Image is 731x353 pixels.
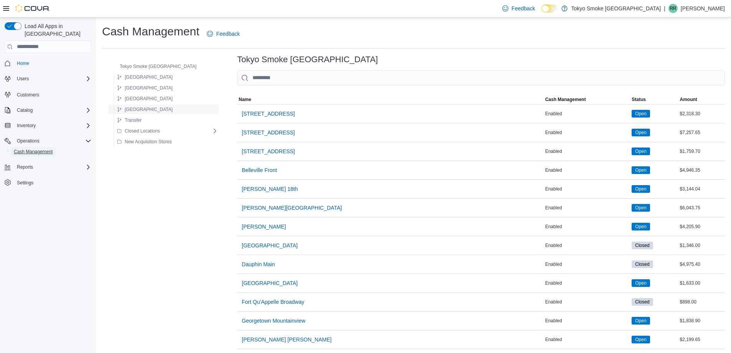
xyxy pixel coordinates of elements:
[242,204,342,212] span: [PERSON_NAME][GEOGRAPHIC_DATA]
[14,178,91,187] span: Settings
[239,238,301,253] button: [GEOGRAPHIC_DATA]
[635,223,646,230] span: Open
[544,95,630,104] button: Cash Management
[632,242,653,249] span: Closed
[17,76,29,82] span: Users
[2,162,94,172] button: Reports
[242,242,298,249] span: [GEOGRAPHIC_DATA]
[632,185,650,193] span: Open
[239,332,335,347] button: [PERSON_NAME] [PERSON_NAME]
[14,162,91,172] span: Reports
[678,184,725,194] div: $3,144.04
[242,317,305,325] span: Georgetown Mountainview
[635,129,646,136] span: Open
[14,121,91,130] span: Inventory
[670,4,676,13] span: RR
[17,180,33,186] span: Settings
[544,316,630,325] div: Enabled
[17,123,36,129] span: Inventory
[14,162,36,172] button: Reports
[635,186,646,192] span: Open
[2,120,94,131] button: Inventory
[14,178,36,187] a: Settings
[242,279,298,287] span: [GEOGRAPHIC_DATA]
[242,223,286,230] span: [PERSON_NAME]
[678,95,725,104] button: Amount
[242,129,295,136] span: [STREET_ADDRESS]
[14,149,53,155] span: Cash Management
[125,139,172,145] span: New Acquisition Stores
[512,5,535,12] span: Feedback
[635,110,646,117] span: Open
[239,200,345,215] button: [PERSON_NAME][GEOGRAPHIC_DATA]
[678,297,725,307] div: $898.00
[114,105,176,114] button: [GEOGRAPHIC_DATA]
[204,26,243,41] a: Feedback
[114,94,176,103] button: [GEOGRAPHIC_DATA]
[632,336,650,343] span: Open
[544,260,630,269] div: Enabled
[2,105,94,116] button: Catalog
[545,96,586,103] span: Cash Management
[109,62,200,71] button: Tokyo Smoke [GEOGRAPHIC_DATA]
[125,74,173,80] span: [GEOGRAPHIC_DATA]
[237,55,378,64] h3: Tokyo Smoke [GEOGRAPHIC_DATA]
[2,73,94,84] button: Users
[125,96,173,102] span: [GEOGRAPHIC_DATA]
[544,335,630,344] div: Enabled
[125,106,173,113] span: [GEOGRAPHIC_DATA]
[14,59,32,68] a: Home
[17,164,33,170] span: Reports
[635,148,646,155] span: Open
[635,298,649,305] span: Closed
[544,147,630,156] div: Enabled
[216,30,239,38] span: Feedback
[632,204,650,212] span: Open
[239,144,298,159] button: [STREET_ADDRESS]
[635,204,646,211] span: Open
[2,177,94,188] button: Settings
[678,260,725,269] div: $4,975.40
[678,335,725,344] div: $2,199.65
[544,222,630,231] div: Enabled
[14,106,36,115] button: Catalog
[239,275,301,291] button: [GEOGRAPHIC_DATA]
[678,166,725,175] div: $4,946.35
[237,70,725,86] input: This is a search bar. As you type, the results lower in the page will automatically filter.
[635,280,646,287] span: Open
[5,55,91,208] nav: Complex example
[120,63,196,70] span: Tokyo Smoke [GEOGRAPHIC_DATA]
[14,74,91,83] span: Users
[544,241,630,250] div: Enabled
[242,147,295,155] span: [STREET_ADDRESS]
[635,261,649,268] span: Closed
[544,184,630,194] div: Enabled
[541,5,558,13] input: Dark Mode
[17,107,33,113] span: Catalog
[242,260,275,268] span: Dauphin Main
[114,73,176,82] button: [GEOGRAPHIC_DATA]
[14,121,39,130] button: Inventory
[114,116,145,125] button: Transfer
[678,278,725,288] div: $1,633.00
[678,109,725,118] div: $2,318.30
[630,95,678,104] button: Status
[17,138,40,144] span: Operations
[242,185,298,193] span: [PERSON_NAME] 18th
[15,5,50,12] img: Cova
[14,89,91,99] span: Customers
[681,4,725,13] p: [PERSON_NAME]
[17,92,39,98] span: Customers
[632,147,650,155] span: Open
[239,106,298,121] button: [STREET_ADDRESS]
[544,278,630,288] div: Enabled
[14,136,43,146] button: Operations
[635,242,649,249] span: Closed
[242,298,304,306] span: Fort Qu'Appelle Broadway
[544,203,630,212] div: Enabled
[125,117,142,123] span: Transfer
[21,22,91,38] span: Load All Apps in [GEOGRAPHIC_DATA]
[14,136,91,146] span: Operations
[239,125,298,140] button: [STREET_ADDRESS]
